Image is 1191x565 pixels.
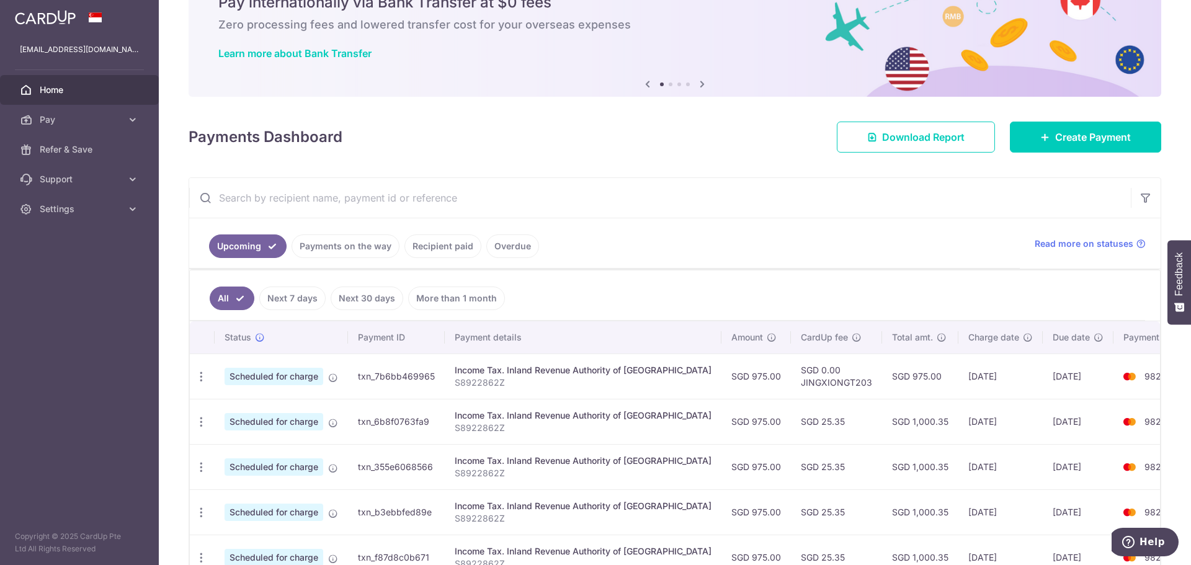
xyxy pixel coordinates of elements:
[189,126,342,148] h4: Payments Dashboard
[1053,331,1090,344] span: Due date
[445,321,721,354] th: Payment details
[40,113,122,126] span: Pay
[1043,444,1113,489] td: [DATE]
[404,234,481,258] a: Recipient paid
[1117,460,1142,474] img: Bank Card
[958,354,1043,399] td: [DATE]
[1167,240,1191,324] button: Feedback - Show survey
[1035,238,1133,250] span: Read more on statuses
[882,130,965,145] span: Download Report
[882,399,958,444] td: SGD 1,000.35
[455,364,711,376] div: Income Tax. Inland Revenue Authority of [GEOGRAPHIC_DATA]
[791,489,882,535] td: SGD 25.35
[958,399,1043,444] td: [DATE]
[455,500,711,512] div: Income Tax. Inland Revenue Authority of [GEOGRAPHIC_DATA]
[455,455,711,467] div: Income Tax. Inland Revenue Authority of [GEOGRAPHIC_DATA]
[791,399,882,444] td: SGD 25.35
[486,234,539,258] a: Overdue
[455,545,711,558] div: Income Tax. Inland Revenue Authority of [GEOGRAPHIC_DATA]
[455,409,711,422] div: Income Tax. Inland Revenue Authority of [GEOGRAPHIC_DATA]
[1010,122,1161,153] a: Create Payment
[331,287,403,310] a: Next 30 days
[721,354,791,399] td: SGD 975.00
[455,376,711,389] p: S8922862Z
[1144,507,1167,517] span: 9823
[791,444,882,489] td: SGD 25.35
[40,173,122,185] span: Support
[348,489,445,535] td: txn_b3ebbfed89e
[1144,461,1167,472] span: 9823
[20,43,139,56] p: [EMAIL_ADDRESS][DOMAIN_NAME]
[1117,369,1142,384] img: Bank Card
[892,331,933,344] span: Total amt.
[882,354,958,399] td: SGD 975.00
[791,354,882,399] td: SGD 0.00 JINGXIONGT203
[731,331,763,344] span: Amount
[1117,505,1142,520] img: Bank Card
[209,234,287,258] a: Upcoming
[1043,489,1113,535] td: [DATE]
[455,512,711,525] p: S8922862Z
[225,504,323,521] span: Scheduled for charge
[218,47,372,60] a: Learn more about Bank Transfer
[292,234,399,258] a: Payments on the way
[1144,371,1167,381] span: 9823
[348,444,445,489] td: txn_355e6068566
[40,203,122,215] span: Settings
[958,489,1043,535] td: [DATE]
[882,444,958,489] td: SGD 1,000.35
[408,287,505,310] a: More than 1 month
[348,399,445,444] td: txn_6b8f0763fa9
[721,489,791,535] td: SGD 975.00
[348,321,445,354] th: Payment ID
[721,444,791,489] td: SGD 975.00
[348,354,445,399] td: txn_7b6bb469965
[225,458,323,476] span: Scheduled for charge
[882,489,958,535] td: SGD 1,000.35
[259,287,326,310] a: Next 7 days
[40,143,122,156] span: Refer & Save
[218,17,1131,32] h6: Zero processing fees and lowered transfer cost for your overseas expenses
[1035,238,1146,250] a: Read more on statuses
[1055,130,1131,145] span: Create Payment
[15,10,76,25] img: CardUp
[225,368,323,385] span: Scheduled for charge
[455,467,711,479] p: S8922862Z
[1112,528,1179,559] iframe: Opens a widget where you can find more information
[1117,414,1142,429] img: Bank Card
[225,413,323,430] span: Scheduled for charge
[225,331,251,344] span: Status
[1043,354,1113,399] td: [DATE]
[1043,399,1113,444] td: [DATE]
[455,422,711,434] p: S8922862Z
[1174,252,1185,296] span: Feedback
[1144,416,1167,427] span: 9823
[40,84,122,96] span: Home
[958,444,1043,489] td: [DATE]
[801,331,848,344] span: CardUp fee
[837,122,995,153] a: Download Report
[968,331,1019,344] span: Charge date
[210,287,254,310] a: All
[721,399,791,444] td: SGD 975.00
[189,178,1131,218] input: Search by recipient name, payment id or reference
